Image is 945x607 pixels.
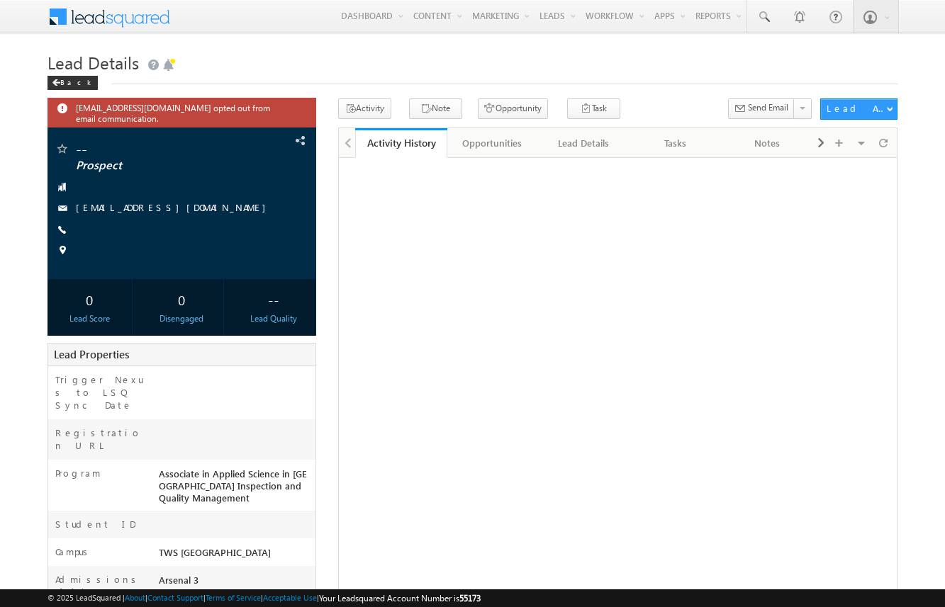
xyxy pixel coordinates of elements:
label: Admissions Officer [55,573,145,599]
div: -- [235,286,312,312]
span: [EMAIL_ADDRESS][DOMAIN_NAME] [76,201,273,215]
div: TWS [GEOGRAPHIC_DATA] [155,545,315,565]
span: -- [76,142,242,156]
label: Program [55,467,101,480]
a: Opportunities [447,128,539,158]
span: Lead Properties [54,347,129,361]
button: Lead Actions [820,98,898,120]
span: Your Leadsquared Account Number is [319,593,481,603]
label: Campus [55,545,93,558]
button: Opportunity [478,98,548,119]
a: Tasks [630,128,722,158]
div: Tasks [642,135,709,152]
a: Terms of Service [206,593,261,602]
button: Task [567,98,620,119]
span: [EMAIL_ADDRESS][DOMAIN_NAME] opted out from email communication. [76,101,280,124]
a: Acceptable Use [263,593,317,602]
span: Send Email [748,101,788,114]
a: Lead Details [539,128,630,158]
div: Back [47,76,98,90]
button: Activity [338,98,391,119]
a: Back [47,75,105,87]
a: Contact Support [147,593,203,602]
span: Prospect [76,159,242,173]
div: Lead Quality [235,312,312,325]
div: Notes [733,135,800,152]
a: About [125,593,145,602]
span: © 2025 LeadSquared | | | | | [47,591,481,605]
label: Trigger Nexus to LSQ Sync Date [55,373,145,412]
div: Disengaged [142,312,220,325]
span: Lead Details [47,51,139,74]
a: Notes [722,128,813,158]
div: Activity History [366,136,436,149]
label: Student ID [55,518,135,531]
button: Send Email [728,98,795,119]
div: 0 [51,286,128,312]
div: Associate in Applied Science in [GEOGRAPHIC_DATA] Inspection and Quality Management [155,467,315,511]
div: Lead Score [51,312,128,325]
button: Note [409,98,462,119]
div: Lead Actions [827,102,887,115]
div: Lead Details [550,135,617,152]
div: Opportunities [459,135,526,152]
span: Arsenal 3 [159,574,198,586]
label: Registration URL [55,426,145,452]
span: 55173 [459,593,481,603]
div: 0 [142,286,220,312]
a: Activity History [355,128,447,158]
